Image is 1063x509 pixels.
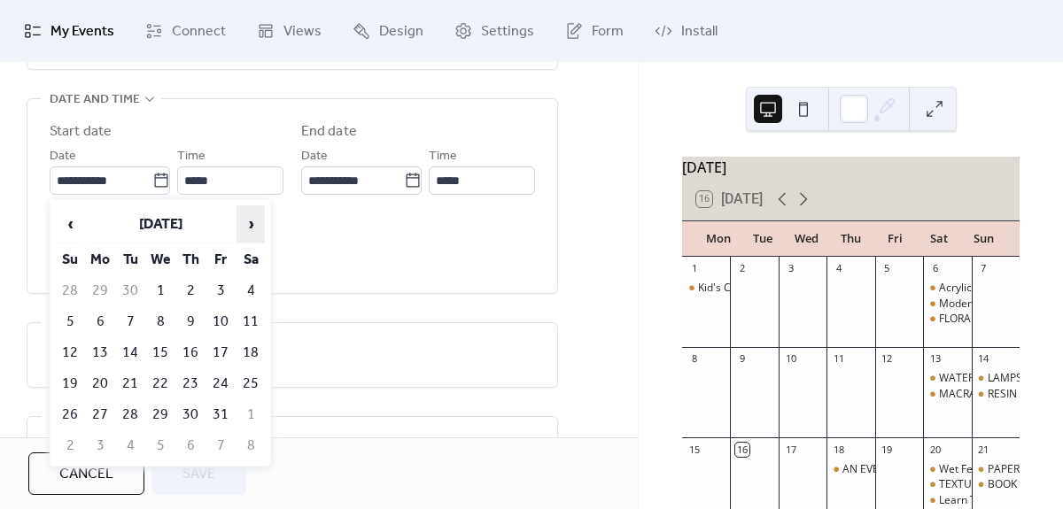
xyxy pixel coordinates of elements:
div: WATERCOLOUR WILDFLOWERS WORKSHOP [923,371,971,386]
div: 2 [735,262,749,275]
div: 18 [832,443,845,456]
div: Start date [50,121,112,143]
a: Connect [132,7,239,55]
span: Date [50,146,76,167]
td: 5 [146,431,175,460]
span: Form [592,21,624,42]
th: Mo [86,245,114,274]
td: 29 [146,400,175,429]
td: 2 [176,276,205,305]
th: [DATE] [86,205,235,243]
span: Install [681,21,718,42]
div: TEXTURED ART MASTERCLASS [923,477,971,492]
td: 24 [206,369,235,398]
th: Sa [237,245,265,274]
div: Thu [829,221,873,257]
div: Modern Calligraphy [939,297,1036,312]
td: 19 [56,369,84,398]
td: 31 [206,400,235,429]
div: RESIN HOMEWARES WORKSHOP [972,387,1020,402]
td: 14 [116,338,144,367]
td: 1 [146,276,175,305]
th: Tu [116,245,144,274]
td: 23 [176,369,205,398]
div: MACRAME PLANT HANGER [923,387,971,402]
a: Form [552,7,637,55]
td: 21 [116,369,144,398]
div: LAMPSHADE MAKING WORKSHOP [972,371,1020,386]
td: 4 [116,431,144,460]
div: Tue [741,221,785,257]
td: 9 [176,307,205,336]
span: Design [379,21,423,42]
td: 28 [56,276,84,305]
span: Time [429,146,457,167]
td: 17 [206,338,235,367]
div: 16 [735,443,749,456]
div: Sat [917,221,961,257]
th: We [146,245,175,274]
td: 25 [237,369,265,398]
div: 10 [784,352,797,366]
div: 4 [832,262,845,275]
th: Su [56,245,84,274]
div: 1 [687,262,701,275]
td: 11 [237,307,265,336]
a: Install [641,7,731,55]
div: 17 [784,443,797,456]
td: 8 [237,431,265,460]
button: Cancel [28,452,144,495]
td: 26 [56,400,84,429]
div: AN EVENING OF INTUITIVE ARTS & THE SPIRIT WORLD with Christine Morgan [826,462,874,477]
td: 3 [206,276,235,305]
td: 27 [86,400,114,429]
div: Kid's Crochet Club [698,281,788,296]
a: Design [339,7,437,55]
a: My Events [11,7,128,55]
div: 20 [928,443,942,456]
td: 1 [237,400,265,429]
div: Learn To Sew [939,493,1005,508]
td: 4 [237,276,265,305]
div: 15 [687,443,701,456]
th: Fr [206,245,235,274]
div: 11 [832,352,845,366]
td: 13 [86,338,114,367]
td: 5 [56,307,84,336]
td: 18 [237,338,265,367]
td: 28 [116,400,144,429]
div: 13 [928,352,942,366]
td: 30 [176,400,205,429]
div: BOOK BINDING WORKSHOP [972,477,1020,492]
th: Th [176,245,205,274]
td: 6 [86,307,114,336]
span: My Events [50,21,114,42]
td: 30 [116,276,144,305]
td: 7 [116,307,144,336]
span: › [237,206,264,242]
div: 3 [784,262,797,275]
td: 20 [86,369,114,398]
div: 6 [928,262,942,275]
a: Settings [441,7,547,55]
div: 5 [881,262,894,275]
span: Views [283,21,322,42]
div: Modern Calligraphy [923,297,971,312]
td: 6 [176,431,205,460]
span: Date and time [50,89,140,111]
td: 10 [206,307,235,336]
a: Views [244,7,335,55]
div: Wet Felted Flowers Workshop [923,462,971,477]
div: 7 [977,262,990,275]
td: 2 [56,431,84,460]
span: Cancel [59,464,113,485]
div: End date [301,121,357,143]
div: [DATE] [682,157,1020,178]
div: 8 [687,352,701,366]
div: 12 [881,352,894,366]
span: ‹ [57,206,83,242]
div: 21 [977,443,990,456]
td: 22 [146,369,175,398]
span: Date [301,146,328,167]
